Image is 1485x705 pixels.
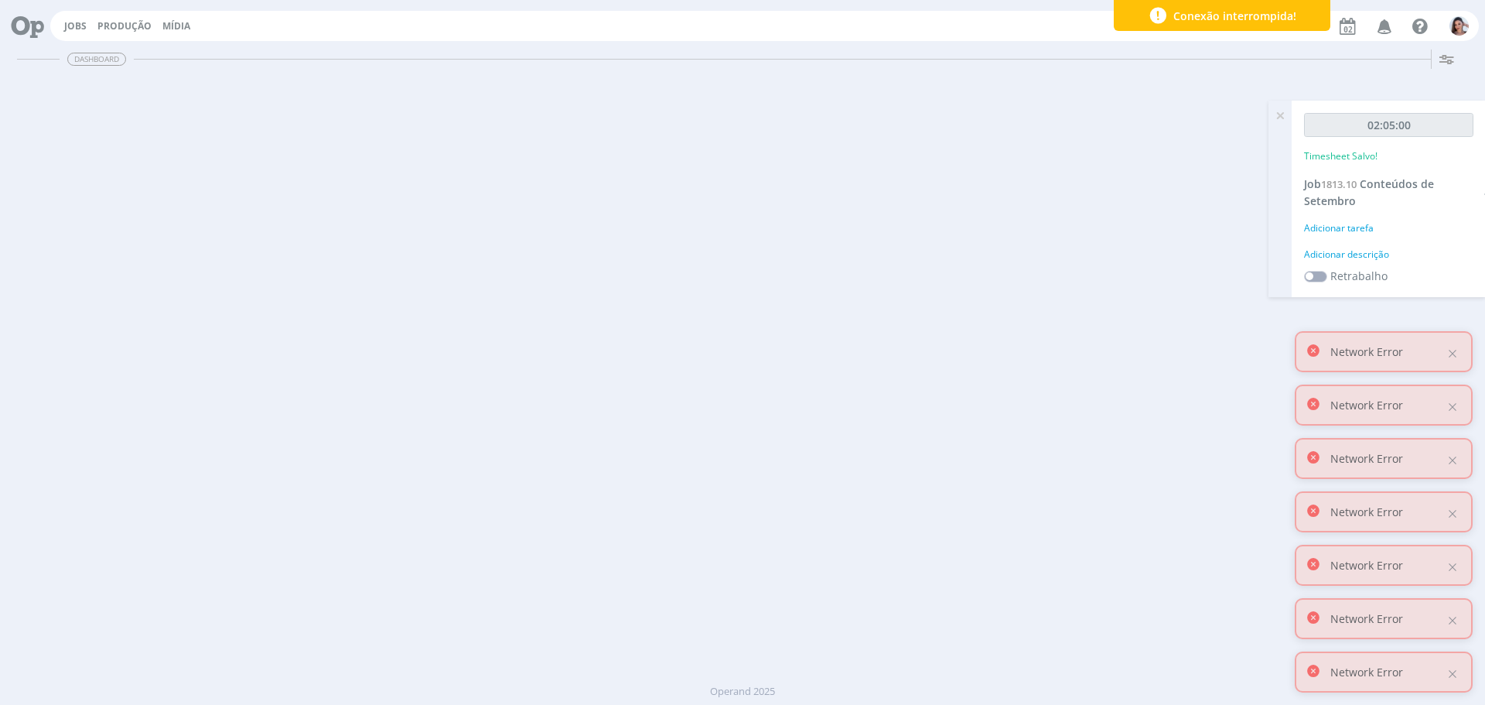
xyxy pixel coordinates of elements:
[158,20,195,33] button: Mídia
[1449,12,1470,39] button: N
[60,20,91,33] button: Jobs
[1304,176,1434,208] span: Conteúdos de Setembro
[67,53,126,66] span: Dashboard
[1330,611,1403,627] p: Network Error
[1304,149,1377,163] p: Timesheet Salvo!
[64,19,87,33] a: Jobs
[162,19,190,33] a: Mídia
[1304,248,1473,262] div: Adicionar descrição
[1321,177,1357,191] span: 1813.10
[1449,16,1469,36] img: N
[1330,450,1403,467] p: Network Error
[1330,344,1403,360] p: Network Error
[1304,221,1473,235] div: Adicionar tarefa
[1304,176,1434,208] a: Job1813.10Conteúdos de Setembro
[93,20,156,33] button: Produção
[1330,397,1403,413] p: Network Error
[1173,8,1296,24] span: Conexão interrompida!
[1330,557,1403,573] p: Network Error
[1330,268,1388,284] label: Retrabalho
[1330,504,1403,520] p: Network Error
[1330,664,1403,680] p: Network Error
[97,19,152,33] a: Produção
